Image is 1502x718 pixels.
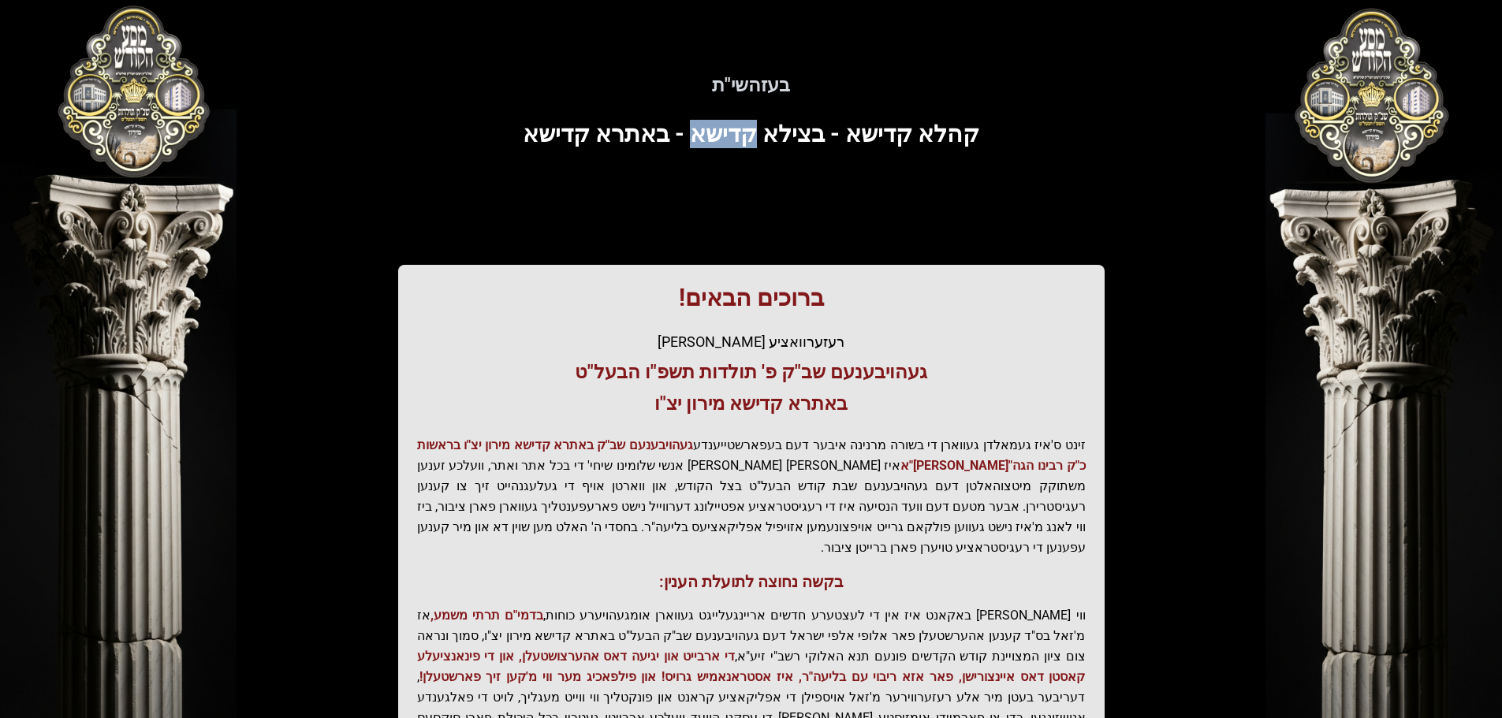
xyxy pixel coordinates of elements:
span: קהלא קדישא - בצילא קדישא - באתרא קדישא [523,120,979,147]
h3: בקשה נחוצה לתועלת הענין: [417,571,1086,593]
span: געהויבענעם שב"ק באתרא קדישא מירון יצ"ו בראשות כ"ק רבינו הגה"[PERSON_NAME]"א [417,437,1086,473]
p: זינט ס'איז געמאלדן געווארן די בשורה מרנינה איבער דעם בעפארשטייענדע איז [PERSON_NAME] [PERSON_NAME... [417,435,1086,558]
h1: ברוכים הבאים! [417,284,1086,312]
h3: באתרא קדישא מירון יצ"ו [417,391,1086,416]
span: בדמי"ם תרתי משמע, [430,608,543,623]
div: רעזערוואציע [PERSON_NAME] [417,331,1086,353]
h3: געהויבענעם שב"ק פ' תולדות תשפ"ו הבעל"ט [417,359,1086,385]
span: די ארבייט און יגיעה דאס אהערצושטעלן, און די פינאנציעלע קאסטן דאס איינצורישן, פאר אזא ריבוי עם בלי... [417,649,1086,684]
h5: בעזהשי"ת [272,73,1231,98]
